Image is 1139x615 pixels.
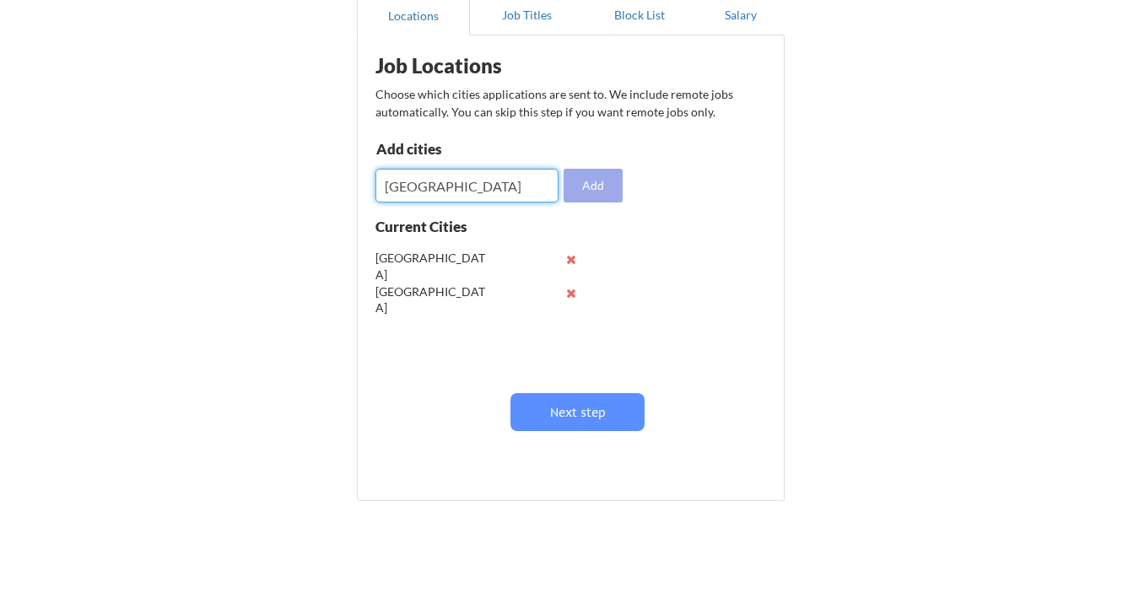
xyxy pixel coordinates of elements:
div: Current Cities [375,219,504,234]
button: Next step [510,393,645,431]
div: [GEOGRAPHIC_DATA] [375,250,486,283]
div: [GEOGRAPHIC_DATA] [375,283,486,316]
button: Add [564,169,623,202]
div: Add cities [376,142,551,156]
div: Choose which cities applications are sent to. We include remote jobs automatically. You can skip ... [375,85,764,121]
div: Job Locations [375,56,588,76]
input: Type here... [375,169,559,202]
